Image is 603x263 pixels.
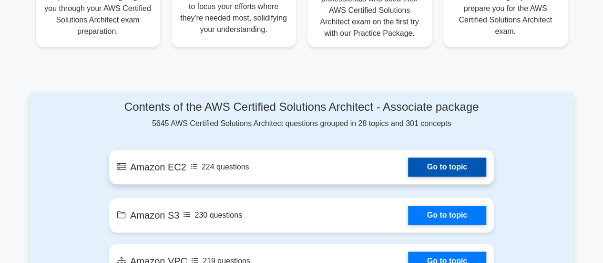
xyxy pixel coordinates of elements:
[408,206,486,225] a: Go to topic
[109,100,494,129] div: 5645 AWS Certified Solutions Architect questions grouped in 28 topics and 301 concepts
[408,158,486,177] a: Go to topic
[109,100,494,114] h4: Contents of the AWS Certified Solutions Architect - Associate package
